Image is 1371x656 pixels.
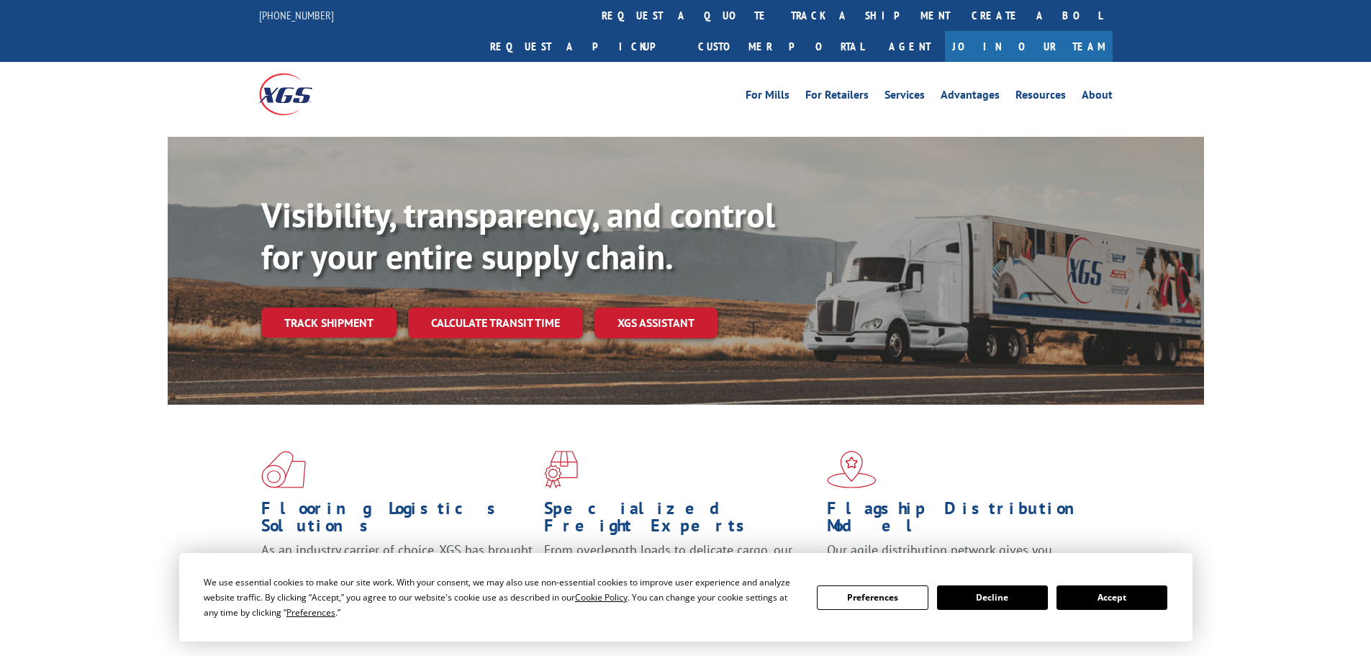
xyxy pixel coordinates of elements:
[746,89,789,105] a: For Mills
[204,575,800,620] div: We use essential cookies to make our site work. With your consent, we may also use non-essential ...
[179,553,1193,642] div: Cookie Consent Prompt
[1082,89,1113,105] a: About
[261,542,533,593] span: As an industry carrier of choice, XGS has brought innovation and dedication to flooring logistics...
[827,500,1099,542] h1: Flagship Distribution Model
[941,89,1000,105] a: Advantages
[945,31,1113,62] a: Join Our Team
[827,542,1092,575] span: Our agile distribution network gives you nationwide inventory management on demand.
[937,585,1048,610] button: Decline
[884,89,925,105] a: Services
[544,451,578,488] img: xgs-icon-focused-on-flooring-red
[594,307,718,338] a: XGS ASSISTANT
[1015,89,1066,105] a: Resources
[544,500,816,542] h1: Specialized Freight Experts
[286,606,335,619] span: Preferences
[1056,585,1167,610] button: Accept
[575,591,628,603] span: Cookie Policy
[261,500,533,542] h1: Flooring Logistics Solutions
[805,89,869,105] a: For Retailers
[827,451,877,488] img: xgs-icon-flagship-distribution-model-red
[479,31,687,62] a: Request a pickup
[874,31,945,62] a: Agent
[687,31,874,62] a: Customer Portal
[261,451,306,488] img: xgs-icon-total-supply-chain-intelligence-red
[261,192,775,279] b: Visibility, transparency, and control for your entire supply chain.
[817,585,928,610] button: Preferences
[408,307,583,338] a: Calculate transit time
[261,307,397,338] a: Track shipment
[544,542,816,606] p: From overlength loads to delicate cargo, our experienced staff knows the best way to move your fr...
[259,8,334,22] a: [PHONE_NUMBER]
